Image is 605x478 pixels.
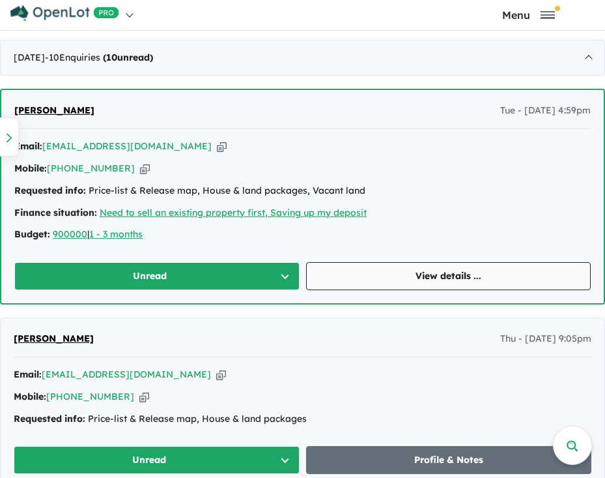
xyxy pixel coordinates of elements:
a: [EMAIL_ADDRESS][DOMAIN_NAME] [42,368,211,380]
strong: Mobile: [14,391,46,402]
span: Thu - [DATE] 9:05pm [500,331,591,347]
strong: Finance situation: [14,207,97,218]
strong: ( unread) [103,52,153,63]
a: 1 - 3 months [89,228,143,240]
strong: Requested info: [14,185,86,196]
strong: Requested info: [14,413,85,425]
span: - 10 Enquir ies [45,52,153,63]
button: Copy [140,162,150,175]
a: [PHONE_NUMBER] [47,162,135,174]
a: [PHONE_NUMBER] [46,391,134,402]
button: Toggle navigation [455,8,602,21]
div: Price-list & Release map, House & land packages [14,411,591,427]
button: Copy [217,140,227,153]
strong: Mobile: [14,162,47,174]
button: Unread [14,446,300,474]
a: [PERSON_NAME] [14,331,94,347]
button: Copy [139,390,149,404]
strong: Email: [14,140,42,152]
a: [EMAIL_ADDRESS][DOMAIN_NAME] [42,140,212,152]
strong: Budget: [14,228,50,240]
a: Profile & Notes [306,446,592,474]
div: Price-list & Release map, House & land packages, Vacant land [14,183,591,199]
a: View details ... [306,262,591,290]
span: Tue - [DATE] 4:59pm [500,103,591,119]
span: [PERSON_NAME] [14,104,94,116]
button: Copy [216,368,226,381]
button: Unread [14,262,300,290]
a: Need to sell an existing property first, Saving up my deposit [100,207,367,218]
strong: Email: [14,368,42,380]
span: 10 [106,52,117,63]
div: | [14,227,591,243]
img: Openlot PRO Logo White [10,5,119,22]
a: 900000 [53,228,87,240]
a: [PERSON_NAME] [14,103,94,119]
span: [PERSON_NAME] [14,333,94,344]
